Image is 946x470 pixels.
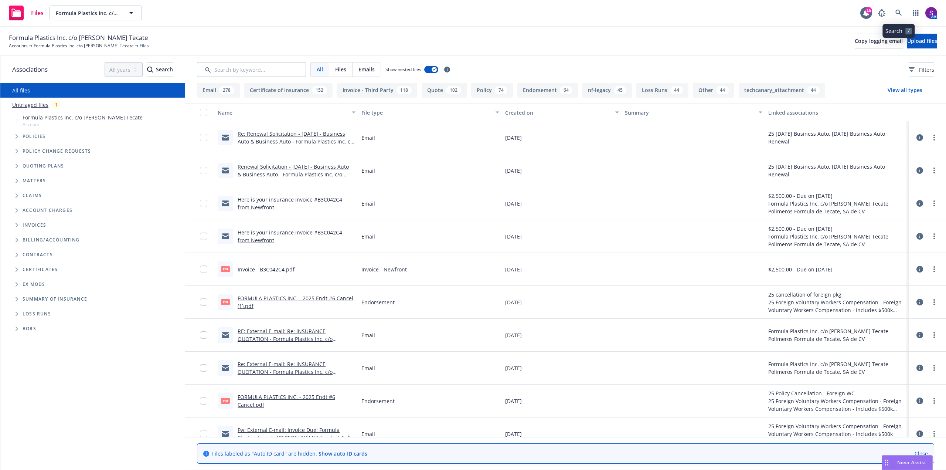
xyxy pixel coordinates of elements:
a: more [930,199,939,208]
span: Account [23,121,143,128]
a: more [930,396,939,405]
span: Email [361,331,375,339]
div: 45 [614,86,626,94]
a: Fw: External E-mail: Invoice Due: Formula Plastics Inc. c/o [PERSON_NAME] Tecate | Full Premium I... [238,426,351,457]
div: 74 [495,86,507,94]
span: Files [335,65,346,73]
svg: Search [147,67,153,72]
span: Certificates [23,267,58,272]
a: All files [12,87,30,94]
div: 44 [807,86,820,94]
span: Ex Mods [23,282,45,287]
span: Nova Assist [897,459,926,466]
a: RE: External E-mail: Re: INSURANCE QUOTATION - Formula Plastics Inc. c/o [PERSON_NAME] Tecate [238,328,333,350]
img: photo [925,7,937,19]
button: Invoice - Third Party [337,83,417,98]
a: Invoice - B3C042C4.pdf [238,266,295,273]
div: 15 [865,7,872,14]
input: Toggle Row Selected [200,134,207,141]
span: Email [361,430,375,438]
span: Email [361,233,375,240]
a: Re: External E-mail: Re: INSURANCE QUOTATION - Formula Plastics Inc. c/o [PERSON_NAME] Tecate [238,361,333,383]
span: [DATE] [505,298,522,306]
a: more [930,331,939,339]
span: Quoting plans [23,164,64,168]
span: Files [31,10,44,16]
span: All [317,65,323,73]
input: Toggle Row Selected [200,266,207,273]
span: Billing/Accounting [23,238,80,242]
a: more [930,166,939,175]
span: [DATE] [505,266,522,273]
button: Created on [502,104,622,121]
button: Loss Runs [636,83,688,98]
span: Associations [12,65,48,74]
span: Files labeled as "Auto ID card" are hidden. [212,450,367,457]
button: Filters [909,62,934,77]
span: Invoices [23,223,47,227]
div: 64 [560,86,572,94]
a: Here is your insurance invoice #B3C042C4 from Newfront [238,196,342,211]
button: Summary [622,104,766,121]
div: 25 Foreign Voluntary Workers Compensation - Foreign Voluntary Workers Compensation - Includes $50... [768,298,906,314]
button: Upload files [907,34,937,48]
a: more [930,298,939,307]
div: Summary [625,109,755,116]
a: FORMULA PLASTICS INC. - 2025 Endt #6 Cancel (1).pdf [238,295,353,310]
a: more [930,265,939,274]
div: Created on [505,109,611,116]
span: [DATE] [505,430,522,438]
span: Copy logging email [855,37,903,44]
div: Drag to move [882,456,891,470]
div: Folder Tree Example [0,233,185,336]
a: Here is your insurance invoice #B3C042C4 from Newfront [238,229,342,244]
div: Formula Plastics Inc. c/o [PERSON_NAME] Tecate Polimeros Formula de Tecate, SA de CV [768,360,906,376]
span: Email [361,200,375,207]
span: Files [140,43,149,49]
span: Claims [23,193,42,198]
span: BORs [23,327,36,331]
div: 25 [DATE] Business Auto, [DATE] Business Auto Renewal [768,163,906,178]
span: Email [361,364,375,372]
a: more [930,429,939,438]
input: Toggle Row Selected [200,233,207,240]
input: Toggle Row Selected [200,430,207,437]
div: Linked associations [768,109,906,116]
div: 278 [219,86,234,94]
button: Copy logging email [855,34,903,48]
span: Formula Plastics Inc. c/o [PERSON_NAME] Tecate [9,33,148,43]
button: Email [197,83,240,98]
span: Endorsement [361,298,395,306]
div: Tree Example [0,112,185,233]
a: more [930,232,939,241]
span: [DATE] [505,364,522,372]
span: Filters [909,66,934,74]
button: File type [358,104,502,121]
div: 1 [51,101,61,109]
span: [DATE] [505,397,522,405]
a: Formula Plastics Inc. c/o [PERSON_NAME] Tecate [34,43,134,49]
span: Endorsement [361,397,395,405]
button: Other [693,83,734,98]
span: Show nested files [385,66,421,72]
button: Policy [471,83,513,98]
input: Search by keyword... [197,62,306,77]
span: Emails [358,65,375,73]
a: Report a Bug [874,6,889,20]
input: Select all [200,109,207,116]
span: [DATE] [505,200,522,207]
div: 102 [446,86,461,94]
a: Switch app [908,6,923,20]
div: Name [218,109,347,116]
span: Formula Plastics Inc. c/o [PERSON_NAME] Tecate [56,9,120,17]
div: 44 [670,86,683,94]
div: 25 [DATE] Business Auto, [DATE] Business Auto Renewal [768,130,906,145]
span: Email [361,134,375,142]
div: $2,500.00 - Due on [DATE] [768,192,906,200]
div: 25 Foreign Voluntary Workers Compensation - Foreign Voluntary Workers Compensation - Includes $50... [768,422,906,446]
div: $2,500.00 - Due on [DATE] [768,266,833,273]
span: pdf [221,299,230,305]
div: $2,500.00 - Due on [DATE] [768,225,906,233]
a: Show auto ID cards [319,450,367,457]
span: Invoice - Newfront [361,266,407,273]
